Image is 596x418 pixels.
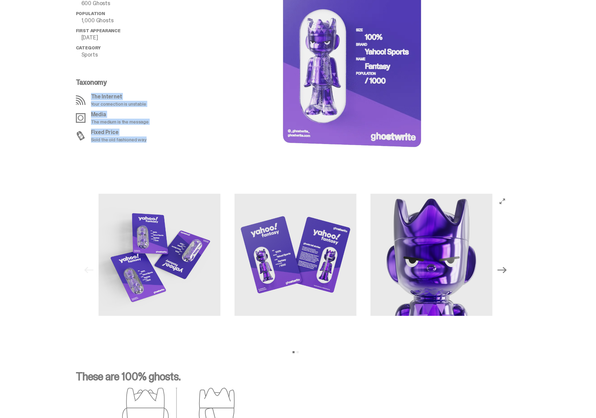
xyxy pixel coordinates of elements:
[91,119,149,124] p: The medium is the message
[81,52,186,58] p: Sports
[99,194,221,316] img: Yahoo-MG-1.png
[76,79,182,86] p: Taxonomy
[91,112,149,117] p: Media
[297,351,299,353] button: View slide 2
[81,1,186,6] p: 600 Ghosts
[76,11,105,16] span: Population
[76,28,121,34] span: First Appearance
[91,130,147,135] p: Fixed Price
[76,371,515,387] p: These are 100% ghosts.
[81,18,186,23] p: 1,000 Ghosts
[91,137,147,142] p: Sold the old fashioned way
[498,197,506,205] button: View full-screen
[370,194,493,316] img: Yahoo-MG-3.png
[91,101,146,106] p: Your connection is unstable
[76,45,101,51] span: Category
[293,351,295,353] button: View slide 1
[234,194,357,316] img: Yahoo-MG-2.png
[81,35,186,40] p: [DATE]
[91,94,146,99] p: The Internet
[495,262,510,277] button: Next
